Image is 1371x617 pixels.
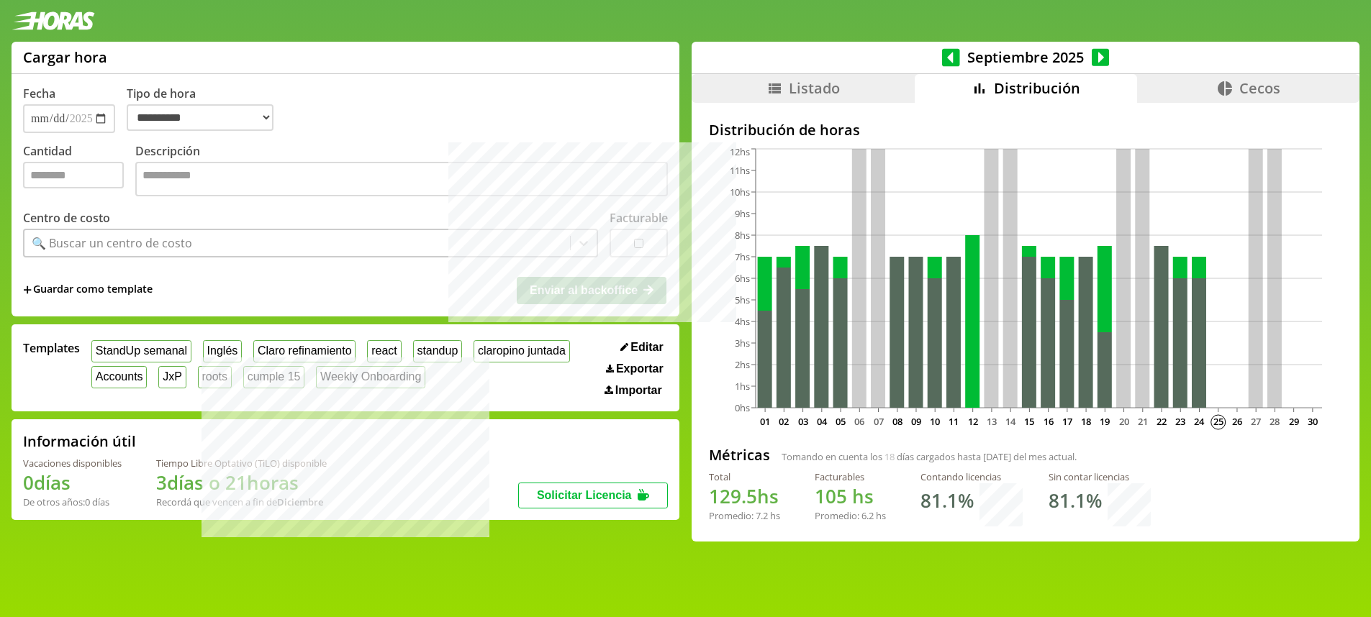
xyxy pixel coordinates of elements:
h2: Distribución de horas [709,120,1342,140]
text: 02 [779,415,789,428]
text: 21 [1138,415,1148,428]
tspan: 0hs [735,401,750,414]
div: Tiempo Libre Optativo (TiLO) disponible [156,457,327,470]
button: standup [413,340,463,362]
button: Editar [616,340,668,355]
text: 06 [855,415,865,428]
img: logotipo [12,12,95,30]
span: 129.5 [709,483,757,509]
textarea: Descripción [135,162,668,196]
text: 05 [836,415,846,428]
span: 6.2 [861,509,874,522]
tspan: 7hs [735,250,750,263]
label: Fecha [23,86,55,101]
text: 24 [1195,415,1205,428]
button: Claro refinamiento [253,340,356,362]
text: 10 [931,415,941,428]
button: Inglés [203,340,242,362]
span: Templates [23,340,80,356]
text: 19 [1100,415,1110,428]
h1: Cargar hora [23,47,107,67]
text: 04 [817,415,828,428]
label: Descripción [135,143,668,200]
text: 14 [1005,415,1016,428]
div: Facturables [815,470,886,483]
button: react [367,340,401,362]
text: 28 [1270,415,1280,428]
text: 22 [1157,415,1167,428]
span: +Guardar como template [23,282,153,298]
tspan: 8hs [735,229,750,242]
text: 17 [1062,415,1072,428]
text: 20 [1119,415,1129,428]
button: Weekly Onboarding [316,366,425,388]
label: Centro de costo [23,210,110,226]
text: 03 [798,415,808,428]
h1: 81.1 % [1049,488,1102,513]
input: Cantidad [23,162,124,188]
div: Vacaciones disponibles [23,457,122,470]
text: 23 [1176,415,1186,428]
h2: Información útil [23,431,136,451]
tspan: 9hs [735,207,750,220]
text: 13 [987,415,997,428]
button: JxP [158,366,186,388]
div: Promedio: hs [709,509,780,522]
text: 15 [1025,415,1035,428]
span: 105 [815,483,847,509]
span: Listado [789,78,840,98]
div: 🔍 Buscar un centro de costo [32,235,192,251]
h1: 0 días [23,470,122,495]
button: StandUp semanal [91,340,191,362]
span: Importar [615,384,662,397]
tspan: 2hs [735,358,750,371]
label: Cantidad [23,143,135,200]
span: Exportar [616,362,664,375]
span: Cecos [1239,78,1280,98]
text: 26 [1232,415,1242,428]
div: Total [709,470,780,483]
text: 01 [760,415,770,428]
text: 07 [874,415,884,428]
span: Tomando en cuenta los días cargados hasta [DATE] del mes actual. [782,450,1077,463]
button: Exportar [602,362,668,376]
text: 11 [949,415,959,428]
tspan: 3hs [735,337,750,349]
span: + [23,282,32,298]
div: De otros años: 0 días [23,495,122,508]
button: roots [198,366,232,388]
div: Promedio: hs [815,509,886,522]
button: Accounts [91,366,147,388]
button: Solicitar Licencia [518,483,668,508]
text: 12 [968,415,978,428]
text: 25 [1213,415,1223,428]
tspan: 6hs [735,272,750,285]
text: 08 [892,415,902,428]
div: Sin contar licencias [1049,470,1142,483]
h1: 81.1 % [920,488,974,513]
label: Tipo de hora [127,86,285,133]
tspan: 1hs [735,380,750,393]
b: Diciembre [277,495,323,508]
span: 18 [884,450,895,463]
text: 09 [911,415,921,428]
button: claropino juntada [474,340,569,362]
span: 7.2 [756,509,768,522]
tspan: 11hs [730,164,750,177]
button: cumple 15 [243,366,304,388]
h1: hs [709,483,780,509]
text: 29 [1289,415,1299,428]
h2: Métricas [709,445,770,465]
select: Tipo de hora [127,104,273,131]
text: 30 [1308,415,1318,428]
h1: 3 días o 21 horas [156,470,327,495]
tspan: 4hs [735,315,750,328]
span: Distribución [994,78,1080,98]
text: 27 [1251,415,1261,428]
div: Recordá que vencen a fin de [156,495,327,508]
span: Solicitar Licencia [537,489,632,501]
label: Facturable [610,210,668,226]
span: Editar [630,341,663,354]
text: 18 [1081,415,1091,428]
tspan: 12hs [730,145,750,158]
